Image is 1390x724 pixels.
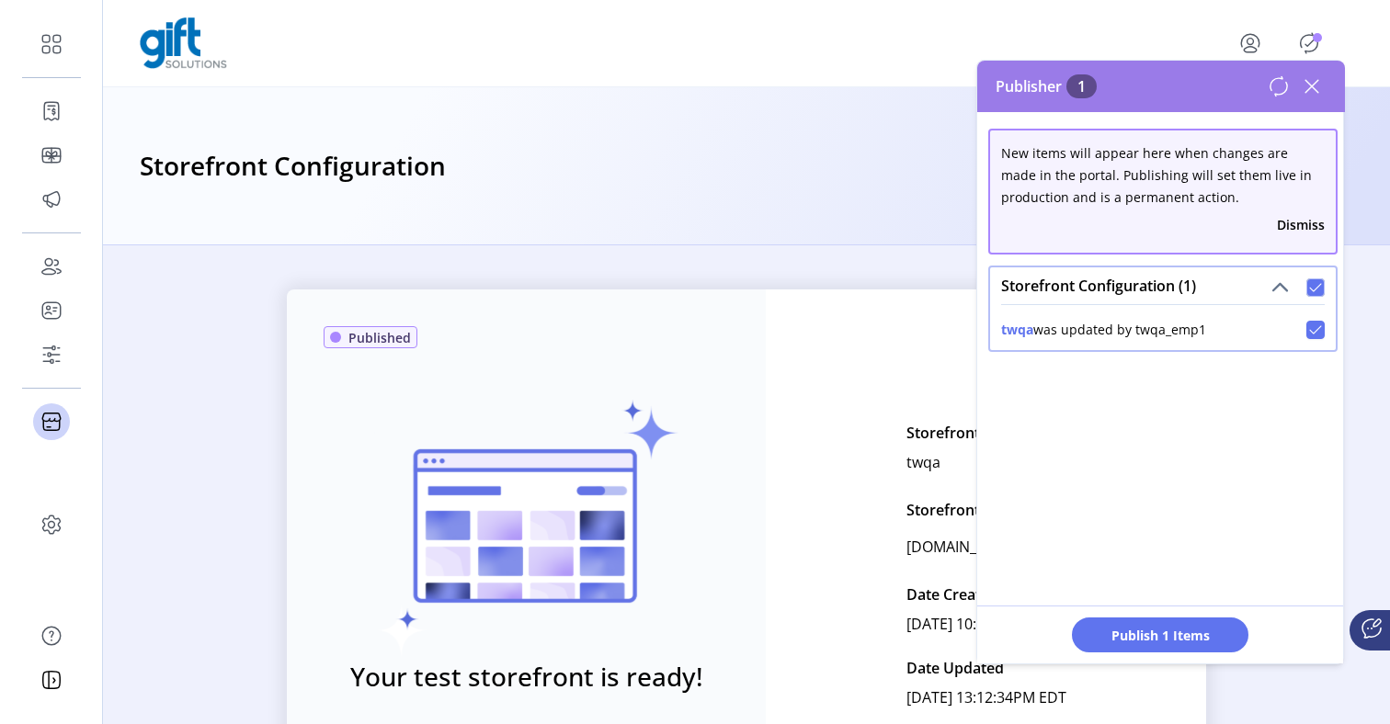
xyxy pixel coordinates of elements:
p: Date Updated [906,653,1004,683]
button: twqa [1001,320,1033,339]
p: Storefront Name [906,418,1026,447]
p: Storefront URL [906,499,1012,521]
span: Publish 1 Items [1096,626,1225,645]
span: Published [348,328,411,347]
span: Storefront Configuration (1) [1001,278,1196,293]
span: Publisher [996,75,1097,97]
p: [DATE] 13:12:34PM EDT [906,683,1066,712]
button: Publisher Panel [1294,28,1324,58]
button: Dismiss [1277,215,1325,234]
p: [DATE] 10:35:31AM EDT [906,609,1066,639]
h3: Storefront Configuration [140,146,446,187]
p: [DOMAIN_NAME] [906,536,1022,558]
img: logo [140,17,227,69]
span: 1 [1066,74,1097,98]
p: Date Created [906,580,998,609]
span: New items will appear here when changes are made in the portal. Publishing will set them live in ... [1001,144,1312,206]
button: menu [1213,21,1294,65]
button: Publish 1 Items [1072,617,1248,652]
div: was updated by twqa_emp1 [1001,320,1206,339]
p: twqa [906,447,940,477]
h3: Your test storefront is ready! [350,657,703,696]
button: Storefront Configuration (1) [1267,275,1293,300]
